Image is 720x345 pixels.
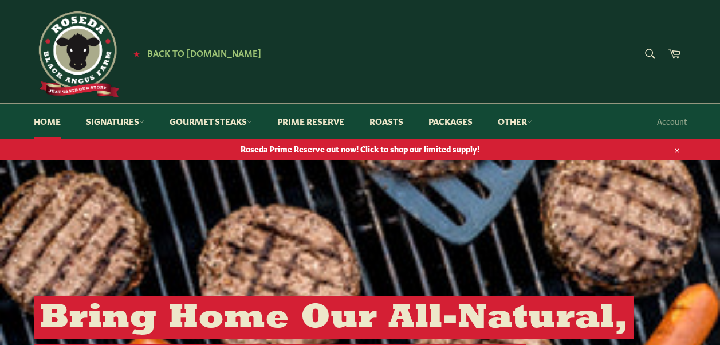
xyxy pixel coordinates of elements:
[158,104,263,139] a: Gourmet Steaks
[34,11,120,97] img: Roseda Beef
[22,104,72,139] a: Home
[486,104,544,139] a: Other
[417,104,484,139] a: Packages
[147,46,261,58] span: Back to [DOMAIN_NAME]
[266,104,356,139] a: Prime Reserve
[651,104,693,138] a: Account
[74,104,156,139] a: Signatures
[128,49,261,58] a: ★ Back to [DOMAIN_NAME]
[358,104,415,139] a: Roasts
[22,138,698,160] a: Roseda Prime Reserve out now! Click to shop our limited supply!
[22,143,698,154] span: Roseda Prime Reserve out now! Click to shop our limited supply!
[133,49,140,58] span: ★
